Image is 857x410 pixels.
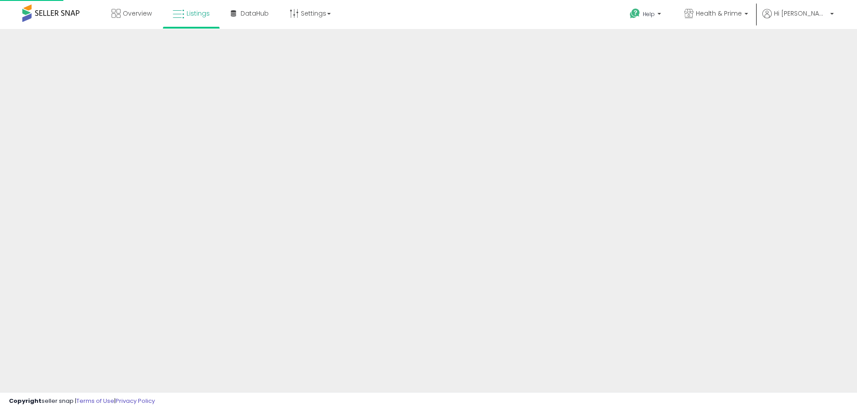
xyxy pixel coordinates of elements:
span: Listings [187,9,210,18]
span: Help [643,10,655,18]
a: Help [623,1,670,29]
span: Health & Prime [696,9,742,18]
i: Get Help [629,8,641,19]
a: Terms of Use [76,397,114,405]
a: Privacy Policy [116,397,155,405]
a: Hi [PERSON_NAME] [762,9,834,29]
span: Overview [123,9,152,18]
div: seller snap | | [9,397,155,406]
strong: Copyright [9,397,42,405]
span: DataHub [241,9,269,18]
span: Hi [PERSON_NAME] [774,9,828,18]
